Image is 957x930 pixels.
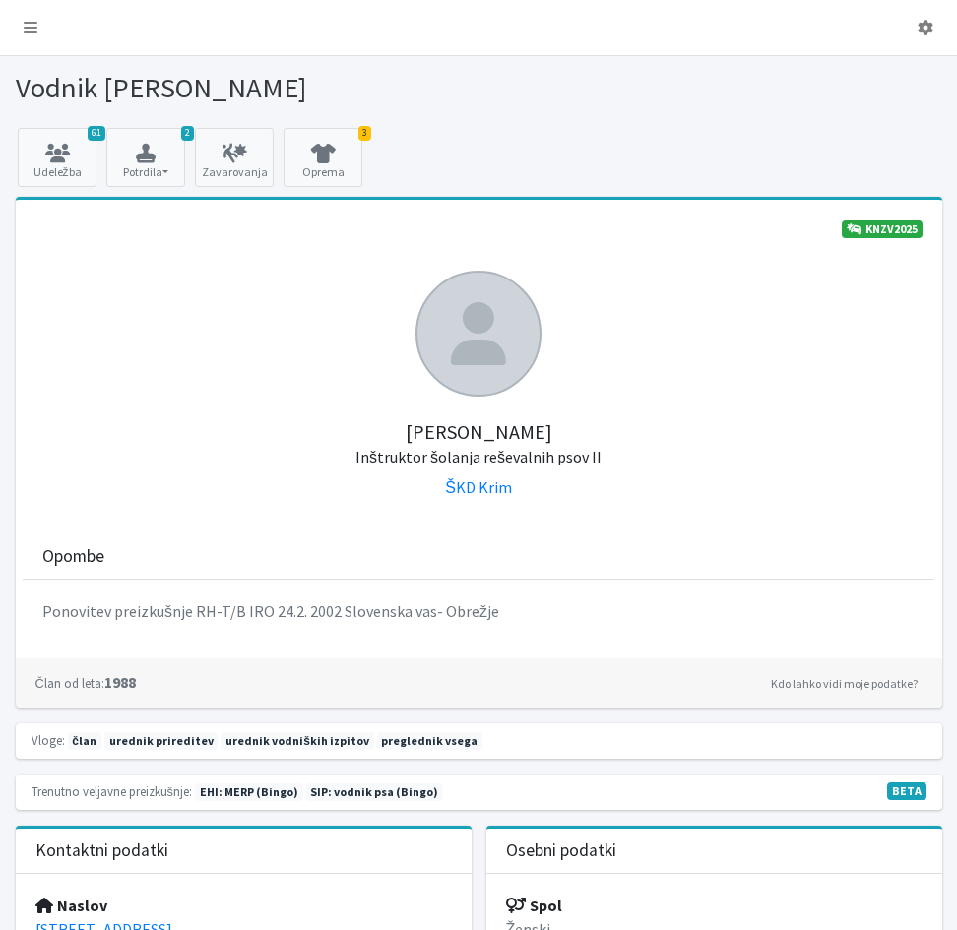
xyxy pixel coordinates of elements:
[284,128,362,187] a: 3 Oprema
[35,840,168,861] h3: Kontaktni podatki
[42,599,915,623] p: Ponovitev preizkušnje RH-T/B IRO 24.2. 2002 Slovenska vas- Obrežje
[104,732,219,750] span: urednik prireditev
[35,675,104,691] small: Član od leta:
[195,783,303,801] span: Naslednja preizkušnja: jesen 2025
[35,397,923,467] h5: [PERSON_NAME]
[445,477,512,497] a: ŠKD Krim
[766,672,923,696] a: Kdo lahko vidi moje podatke?
[195,128,274,187] a: Zavarovanja
[377,732,483,750] span: preglednik vsega
[506,896,562,915] strong: Spol
[42,546,104,567] h3: Opombe
[358,126,371,141] span: 3
[306,783,444,801] span: Naslednja preizkušnja: jesen 2027
[35,672,136,692] strong: 1988
[106,128,185,187] button: 2 Potrdila
[18,128,96,187] a: 61 Udeležba
[181,126,194,141] span: 2
[68,732,101,750] span: član
[355,447,602,466] small: Inštruktor šolanja reševalnih psov II
[506,840,616,861] h3: Osebni podatki
[887,782,926,800] span: V fazi razvoja
[35,896,107,915] strong: Naslov
[16,71,472,105] h1: Vodnik [PERSON_NAME]
[32,783,192,799] small: Trenutno veljavne preizkušnje:
[88,126,105,141] span: 61
[221,732,373,750] span: urednik vodniških izpitov
[32,732,65,748] small: Vloge:
[842,220,923,238] a: KNZV2025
